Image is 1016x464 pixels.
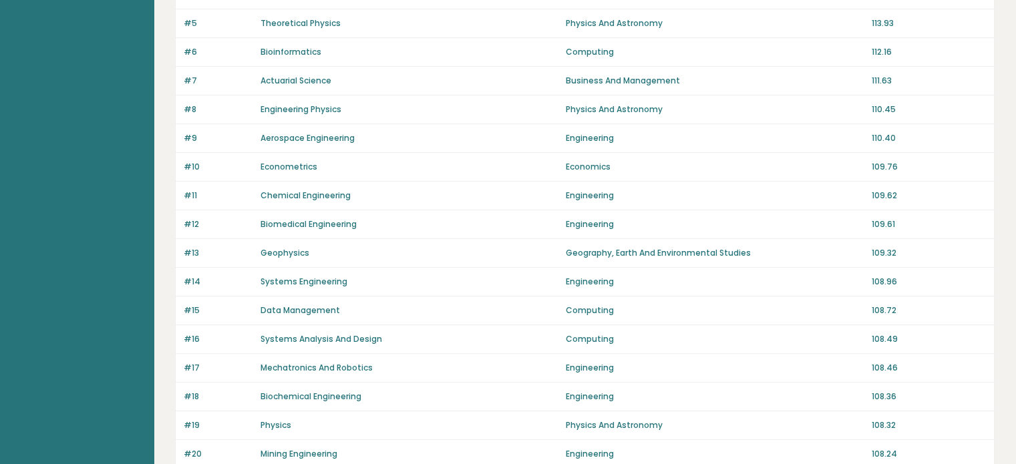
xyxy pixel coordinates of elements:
p: 111.63 [872,75,986,87]
a: Bioinformatics [261,46,321,57]
a: Physics [261,419,291,431]
a: Data Management [261,304,340,316]
a: Engineering Physics [261,103,341,115]
p: 108.49 [872,333,986,345]
a: Aerospace Engineering [261,132,355,144]
p: Business And Management [566,75,863,87]
p: 113.93 [872,17,986,29]
p: Computing [566,304,863,316]
p: 108.72 [872,304,986,316]
a: Theoretical Physics [261,17,341,29]
p: #15 [184,304,252,316]
a: Econometrics [261,161,317,172]
p: 112.16 [872,46,986,58]
p: Engineering [566,391,863,403]
p: Economics [566,161,863,173]
p: Engineering [566,448,863,460]
p: #11 [184,190,252,202]
a: Geophysics [261,247,309,258]
a: Mechatronics And Robotics [261,362,373,373]
p: #7 [184,75,252,87]
p: #18 [184,391,252,403]
p: 108.36 [872,391,986,403]
p: #16 [184,333,252,345]
p: Computing [566,333,863,345]
a: Actuarial Science [261,75,331,86]
p: #9 [184,132,252,144]
p: #14 [184,276,252,288]
p: 109.32 [872,247,986,259]
a: Mining Engineering [261,448,337,459]
p: #10 [184,161,252,173]
a: Biochemical Engineering [261,391,361,402]
p: 108.96 [872,276,986,288]
p: #19 [184,419,252,431]
p: Engineering [566,276,863,288]
p: 108.32 [872,419,986,431]
p: 108.46 [872,362,986,374]
p: Engineering [566,132,863,144]
p: 109.61 [872,218,986,230]
p: #5 [184,17,252,29]
p: #6 [184,46,252,58]
p: #8 [184,103,252,115]
p: Engineering [566,190,863,202]
p: #20 [184,448,252,460]
p: 108.24 [872,448,986,460]
p: Engineering [566,362,863,374]
p: Physics And Astronomy [566,419,863,431]
a: Biomedical Engineering [261,218,357,230]
p: #13 [184,247,252,259]
p: Computing [566,46,863,58]
p: 109.76 [872,161,986,173]
p: Geography, Earth And Environmental Studies [566,247,863,259]
p: Physics And Astronomy [566,17,863,29]
p: Physics And Astronomy [566,103,863,115]
p: 109.62 [872,190,986,202]
p: 110.45 [872,103,986,115]
a: Systems Engineering [261,276,347,287]
p: #12 [184,218,252,230]
p: 110.40 [872,132,986,144]
p: Engineering [566,218,863,230]
a: Chemical Engineering [261,190,351,201]
a: Systems Analysis And Design [261,333,382,344]
p: #17 [184,362,252,374]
